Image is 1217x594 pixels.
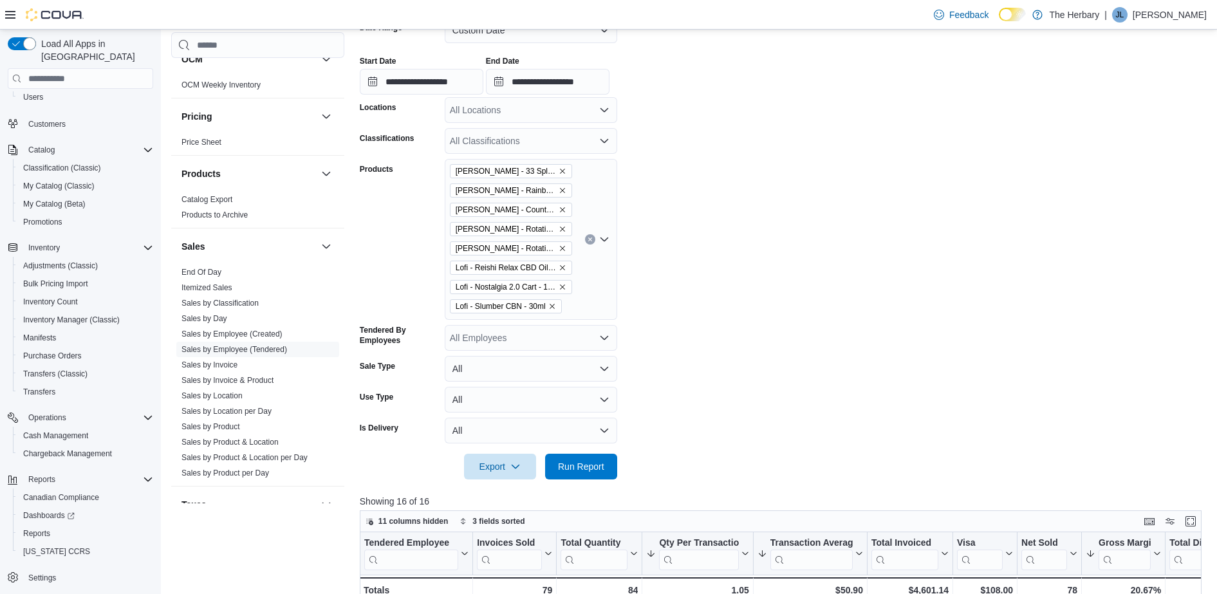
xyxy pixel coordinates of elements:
[13,195,158,213] button: My Catalog (Beta)
[364,537,469,570] button: Tendered Employee
[181,407,272,416] a: Sales by Location per Day
[360,102,396,113] label: Locations
[28,474,55,485] span: Reports
[456,165,556,178] span: [PERSON_NAME] - 33 Splitter 3.5g - Indica
[18,446,117,461] a: Chargeback Management
[1049,7,1099,23] p: The Herbary
[23,410,153,425] span: Operations
[181,283,232,292] a: Itemized Sales
[360,56,396,66] label: Start Date
[18,258,103,274] a: Adjustments (Classic)
[18,312,125,328] a: Inventory Manager (Classic)
[181,438,279,447] a: Sales by Product & Location
[181,110,316,123] button: Pricing
[18,276,153,292] span: Bulk Pricing Import
[559,167,566,175] button: Remove Woody Nelson - 33 Splitter 3.5g - Indica from selection in this group
[456,184,556,197] span: [PERSON_NAME] - Rainbow Driver Hybrid - 3.5g
[477,537,542,570] div: Invoices Sold
[181,391,243,401] span: Sales by Location
[1133,7,1207,23] p: [PERSON_NAME]
[319,51,334,67] button: OCM
[181,240,205,253] h3: Sales
[181,329,283,339] span: Sales by Employee (Created)
[18,312,153,328] span: Inventory Manager (Classic)
[3,114,158,133] button: Customers
[445,17,617,43] button: Custom Date
[477,537,552,570] button: Invoices Sold
[13,383,158,401] button: Transfers
[18,330,153,346] span: Manifests
[3,470,158,488] button: Reports
[445,387,617,413] button: All
[23,279,88,289] span: Bulk Pricing Import
[445,418,617,443] button: All
[28,145,55,155] span: Catalog
[18,330,61,346] a: Manifests
[18,384,153,400] span: Transfers
[450,280,572,294] span: Lofi - Nostalgia 2.0 Cart - 1g - Hybrid
[18,196,153,212] span: My Catalog (Beta)
[18,294,153,310] span: Inventory Count
[13,445,158,463] button: Chargeback Management
[360,423,398,433] label: Is Delivery
[1112,7,1128,23] div: Josh Laurin
[18,178,100,194] a: My Catalog (Classic)
[18,276,93,292] a: Bulk Pricing Import
[472,454,528,479] span: Export
[559,264,566,272] button: Remove Lofi - Reishi Relax CBD Oil - 30ml from selection in this group
[18,294,83,310] a: Inventory Count
[659,537,738,570] div: Qty Per Transaction
[1162,514,1178,529] button: Display options
[1099,537,1151,570] div: Gross Margin
[957,537,1013,570] button: Visa
[929,2,994,28] a: Feedback
[181,437,279,447] span: Sales by Product & Location
[999,21,999,22] span: Dark Mode
[13,488,158,506] button: Canadian Compliance
[13,329,158,347] button: Manifests
[13,159,158,177] button: Classification (Classic)
[559,225,566,233] button: Remove Woody Nelson - Rotational Gummies - 10x1 - 100mg from selection in this group
[181,240,316,253] button: Sales
[456,300,546,313] span: Lofi - Slumber CBN - 30ml
[450,299,562,313] span: Lofi - Slumber CBN - 30ml
[599,333,609,343] button: Open list of options
[28,573,56,583] span: Settings
[23,142,153,158] span: Catalog
[23,546,90,557] span: [US_STATE] CCRS
[999,8,1026,21] input: Dark Mode
[871,537,938,550] div: Total Invoiced
[456,281,556,293] span: Lofi - Nostalgia 2.0 Cart - 1g - Hybrid
[23,163,101,173] span: Classification (Classic)
[599,234,609,245] button: Open list of options
[181,283,232,293] span: Itemized Sales
[181,469,269,478] a: Sales by Product per Day
[360,325,440,346] label: Tendered By Employees
[23,472,153,487] span: Reports
[561,537,638,570] button: Total Quantity
[871,537,938,570] div: Total Invoiced
[477,537,542,550] div: Invoices Sold
[360,69,483,95] input: Press the down key to open a popover containing a calendar.
[364,537,458,570] div: Tendered Employee
[23,333,56,343] span: Manifests
[599,136,609,146] button: Open list of options
[450,164,572,178] span: Woody Nelson - 33 Splitter 3.5g - Indica
[23,315,120,325] span: Inventory Manager (Classic)
[18,348,153,364] span: Purchase Orders
[23,449,112,459] span: Chargeback Management
[13,88,158,106] button: Users
[957,537,1003,570] div: Visa
[949,8,989,21] span: Feedback
[181,53,316,66] button: OCM
[18,89,48,105] a: Users
[18,366,153,382] span: Transfers (Classic)
[171,265,344,486] div: Sales
[23,510,75,521] span: Dashboards
[1021,537,1067,570] div: Net Sold
[360,392,393,402] label: Use Type
[18,490,104,505] a: Canadian Compliance
[181,391,243,400] a: Sales by Location
[23,261,98,271] span: Adjustments (Classic)
[181,194,232,205] span: Catalog Export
